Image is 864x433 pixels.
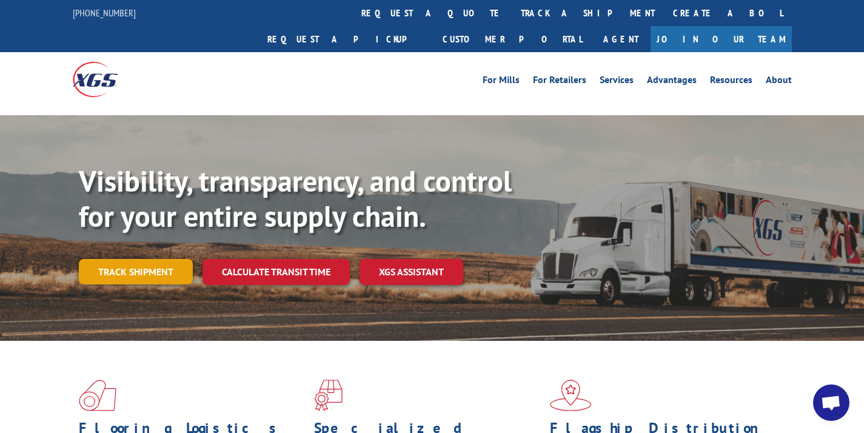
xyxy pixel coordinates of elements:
img: xgs-icon-flagship-distribution-model-red [550,380,592,411]
a: Request a pickup [258,26,434,52]
b: Visibility, transparency, and control for your entire supply chain. [79,162,512,235]
img: xgs-icon-focused-on-flooring-red [314,380,343,411]
a: Customer Portal [434,26,591,52]
a: Resources [710,75,752,89]
a: For Mills [483,75,520,89]
a: [PHONE_NUMBER] [73,7,136,19]
a: XGS ASSISTANT [360,259,463,285]
a: For Retailers [533,75,586,89]
a: Advantages [647,75,697,89]
div: Open chat [813,384,849,421]
a: About [766,75,792,89]
a: Join Our Team [651,26,792,52]
a: Services [600,75,634,89]
a: Agent [591,26,651,52]
a: Track shipment [79,259,193,284]
a: Calculate transit time [203,259,350,285]
img: xgs-icon-total-supply-chain-intelligence-red [79,380,116,411]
